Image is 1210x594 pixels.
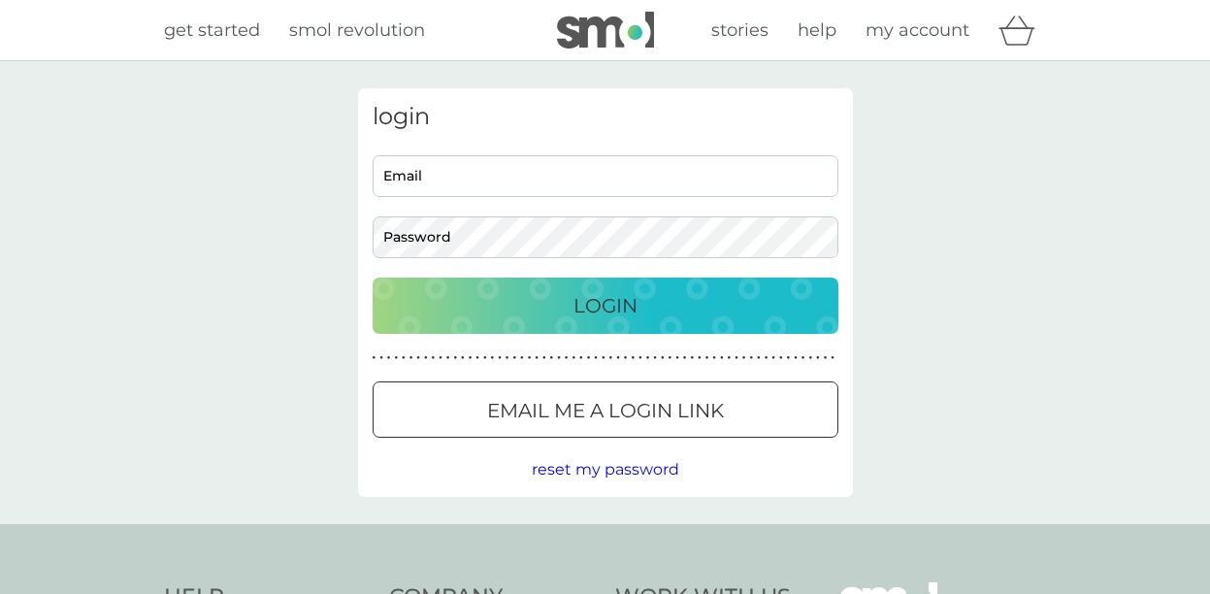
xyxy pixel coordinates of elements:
[594,353,598,363] p: ●
[711,16,769,45] a: stories
[557,353,561,363] p: ●
[289,19,425,41] span: smol revolution
[453,353,457,363] p: ●
[711,19,769,41] span: stories
[487,395,724,426] p: Email me a login link
[289,16,425,45] a: smol revolution
[728,353,732,363] p: ●
[579,353,583,363] p: ●
[409,353,413,363] p: ●
[749,353,753,363] p: ●
[712,353,716,363] p: ●
[512,353,516,363] p: ●
[808,353,812,363] p: ●
[565,353,569,363] p: ●
[373,381,838,438] button: Email me a login link
[787,353,791,363] p: ●
[532,460,679,478] span: reset my password
[424,353,428,363] p: ●
[698,353,702,363] p: ●
[528,353,532,363] p: ●
[801,353,805,363] p: ●
[164,16,260,45] a: get started
[646,353,650,363] p: ●
[779,353,783,363] p: ●
[550,353,554,363] p: ●
[469,353,473,363] p: ●
[669,353,672,363] p: ●
[661,353,665,363] p: ●
[683,353,687,363] p: ●
[542,353,546,363] p: ●
[831,353,834,363] p: ●
[446,353,450,363] p: ●
[866,16,969,45] a: my account
[535,353,539,363] p: ●
[816,353,820,363] p: ●
[491,353,495,363] p: ●
[572,353,575,363] p: ●
[771,353,775,363] p: ●
[394,353,398,363] p: ●
[416,353,420,363] p: ●
[387,353,391,363] p: ●
[373,103,838,131] h3: login
[705,353,709,363] p: ●
[720,353,724,363] p: ●
[638,353,642,363] p: ●
[379,353,383,363] p: ●
[624,353,628,363] p: ●
[998,11,1047,49] div: basket
[439,353,442,363] p: ●
[532,457,679,482] button: reset my password
[373,278,838,334] button: Login
[765,353,769,363] p: ●
[794,353,798,363] p: ●
[498,353,502,363] p: ●
[675,353,679,363] p: ●
[609,353,613,363] p: ●
[587,353,591,363] p: ●
[573,290,638,321] p: Login
[653,353,657,363] p: ●
[866,19,969,41] span: my account
[824,353,828,363] p: ●
[616,353,620,363] p: ●
[798,16,836,45] a: help
[557,12,654,49] img: smol
[520,353,524,363] p: ●
[798,19,836,41] span: help
[461,353,465,363] p: ●
[483,353,487,363] p: ●
[475,353,479,363] p: ●
[631,353,635,363] p: ●
[735,353,738,363] p: ●
[602,353,605,363] p: ●
[402,353,406,363] p: ●
[757,353,761,363] p: ●
[742,353,746,363] p: ●
[506,353,509,363] p: ●
[373,353,376,363] p: ●
[690,353,694,363] p: ●
[164,19,260,41] span: get started
[432,353,436,363] p: ●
